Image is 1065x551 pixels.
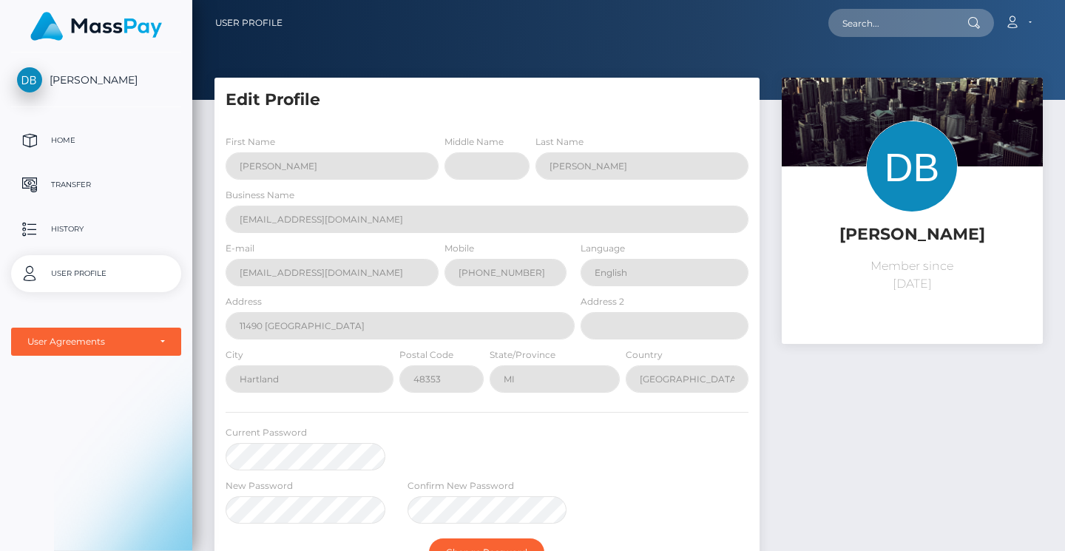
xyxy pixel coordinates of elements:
[11,211,181,248] a: History
[490,348,555,362] label: State/Province
[793,223,1032,246] h5: [PERSON_NAME]
[17,129,175,152] p: Home
[581,242,625,255] label: Language
[30,12,162,41] img: MassPay
[226,426,307,439] label: Current Password
[444,135,504,149] label: Middle Name
[226,89,748,112] h5: Edit Profile
[11,255,181,292] a: User Profile
[226,295,262,308] label: Address
[226,242,254,255] label: E-mail
[11,166,181,203] a: Transfer
[581,295,624,308] label: Address 2
[11,73,181,87] span: [PERSON_NAME]
[226,135,275,149] label: First Name
[27,336,149,348] div: User Agreements
[828,9,967,37] input: Search...
[444,242,474,255] label: Mobile
[215,7,283,38] a: User Profile
[17,263,175,285] p: User Profile
[17,218,175,240] p: History
[11,122,181,159] a: Home
[226,348,243,362] label: City
[408,479,514,493] label: Confirm New Password
[626,348,663,362] label: Country
[793,257,1032,293] p: Member since [DATE]
[226,479,293,493] label: New Password
[535,135,584,149] label: Last Name
[17,174,175,196] p: Transfer
[226,189,294,202] label: Business Name
[399,348,453,362] label: Postal Code
[11,328,181,356] button: User Agreements
[782,78,1043,252] img: ...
